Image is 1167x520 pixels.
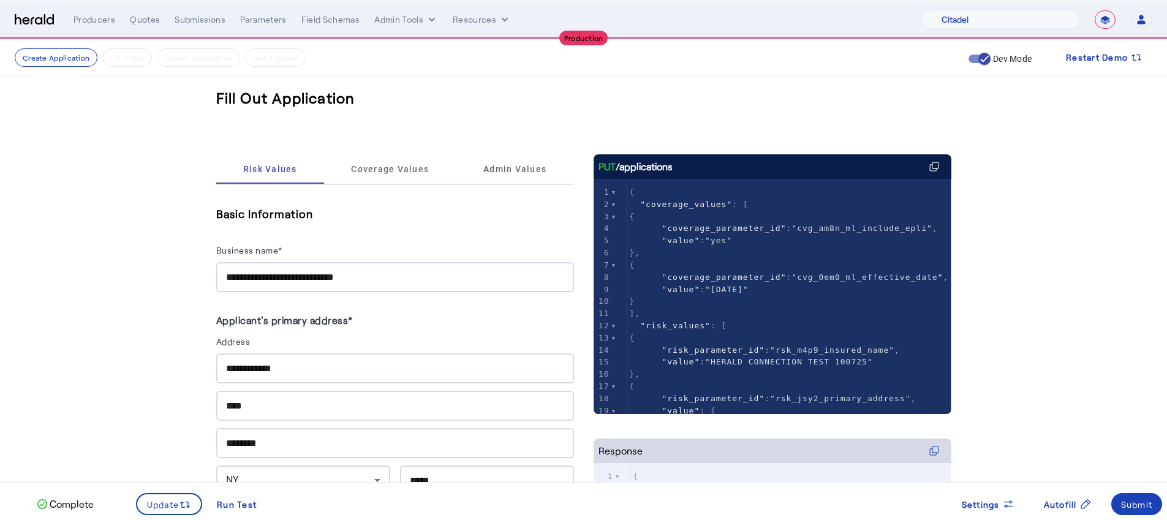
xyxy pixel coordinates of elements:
[770,345,894,355] span: "rsk_m4p9_insured_name"
[243,165,297,173] span: Risk Values
[594,332,611,344] div: 13
[791,273,943,282] span: "cvg_0em0_ml_effective_date"
[374,13,438,26] button: internal dropdown menu
[594,259,611,271] div: 7
[599,443,643,458] div: Response
[630,296,635,306] span: }
[640,200,732,209] span: "coverage_values"
[1121,498,1153,511] div: Submit
[351,165,429,173] span: Coverage Values
[1066,50,1128,65] span: Restart Demo
[662,285,700,294] span: "value"
[630,212,635,221] span: {
[630,406,716,415] span: : {
[216,314,353,326] label: Applicant's primary address*
[630,248,641,257] span: },
[630,345,900,355] span: : ,
[594,368,611,380] div: 16
[483,165,546,173] span: Admin Values
[1056,47,1152,69] button: Restart Demo
[240,13,287,26] div: Parameters
[630,200,749,209] span: : [
[594,405,611,417] div: 19
[633,472,639,481] span: {
[594,186,611,198] div: 1
[594,247,611,259] div: 6
[662,224,786,233] span: "coverage_parameter_id"
[705,285,749,294] span: "[DATE]"
[1034,493,1101,515] button: Autofill
[662,236,700,245] span: "value"
[559,31,608,45] div: Production
[594,470,615,483] div: 1
[226,474,240,486] span: NY
[453,13,511,26] button: Resources dropdown menu
[47,497,94,511] p: Complete
[599,159,616,174] span: PUT
[662,406,700,415] span: "value"
[662,273,786,282] span: "coverage_parameter_id"
[594,344,611,356] div: 14
[594,198,611,211] div: 2
[136,493,203,515] button: Update
[962,498,1000,511] span: Settings
[245,48,306,67] button: Get A Quote
[630,187,635,197] span: {
[662,345,765,355] span: "risk_parameter_id"
[216,245,282,255] label: Business name*
[599,159,673,174] div: /applications
[1044,498,1077,511] span: Autofill
[630,357,873,366] span: :
[130,13,160,26] div: Quotes
[594,393,611,405] div: 18
[630,309,641,318] span: ],
[594,320,611,332] div: 12
[175,13,225,26] div: Submissions
[630,369,641,379] span: },
[216,205,574,223] h5: Basic Information
[216,88,355,108] h3: Fill Out Application
[207,493,266,515] button: Run Test
[770,394,911,403] span: "rsk_jsy2_primary_address"
[15,14,54,26] img: Herald Logo
[594,356,611,368] div: 15
[594,211,611,223] div: 3
[15,48,97,67] button: Create Application
[157,48,240,67] button: Submit Application
[594,271,611,284] div: 8
[630,394,916,403] span: : ,
[102,48,151,67] button: Fill it Out
[630,382,635,391] span: {
[147,498,179,511] span: Update
[217,498,257,511] div: Run Test
[705,357,873,366] span: "HERALD CONNECTION TEST 100725"
[791,224,932,233] span: "cvg_am8n_ml_include_epli"
[630,260,635,269] span: {
[991,53,1032,65] label: Dev Mode
[705,236,732,245] span: "yes"
[594,222,611,235] div: 4
[630,224,938,233] span: : ,
[630,321,727,330] span: : [
[630,285,749,294] span: :
[216,336,251,347] label: Address
[662,394,765,403] span: "risk_parameter_id"
[630,333,635,342] span: {
[952,493,1024,515] button: Settings
[594,295,611,307] div: 10
[594,235,611,247] div: 5
[662,357,700,366] span: "value"
[1111,493,1163,515] button: Submit
[301,13,360,26] div: Field Schemas
[74,13,115,26] div: Producers
[640,321,711,330] span: "risk_values"
[630,236,733,245] span: :
[594,284,611,296] div: 9
[630,273,949,282] span: : ,
[594,380,611,393] div: 17
[594,307,611,320] div: 11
